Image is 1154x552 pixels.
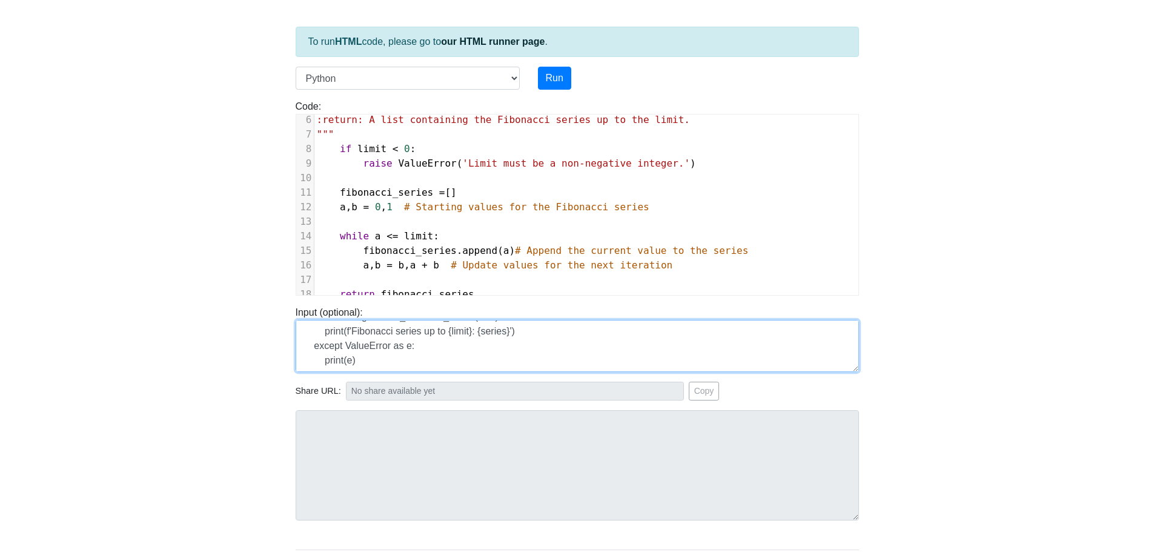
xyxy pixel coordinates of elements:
[340,143,351,155] span: if
[375,201,381,213] span: 0
[363,158,393,169] span: raise
[296,27,859,57] div: To run code, please go to .
[296,385,341,398] span: Share URL:
[317,187,457,198] span: []
[380,288,474,300] span: fibonacci_series
[296,142,314,156] div: 8
[296,156,314,171] div: 9
[296,287,314,302] div: 18
[451,259,672,271] span: # Update values for the next iteration
[375,230,381,242] span: a
[462,245,497,256] span: append
[340,230,369,242] span: while
[317,158,696,169] span: ( )
[340,187,433,198] span: fibonacci_series
[410,259,416,271] span: a
[433,259,439,271] span: b
[375,259,381,271] span: b
[296,229,314,244] div: 14
[689,382,720,401] button: Copy
[351,201,357,213] span: b
[398,259,404,271] span: b
[398,158,456,169] span: ValueError
[441,36,545,47] a: our HTML runner page
[404,230,433,242] span: limit
[386,259,393,271] span: =
[296,273,314,287] div: 17
[317,201,649,213] span: , ,
[357,143,386,155] span: limit
[287,305,868,372] div: Input (optional):
[462,158,690,169] span: 'Limit must be a non-negative integer.'
[317,114,691,125] span: :return: A list containing the Fibonacci series up to the limit.
[393,143,399,155] span: <
[363,245,457,256] span: fibonacci_series
[296,258,314,273] div: 16
[317,143,416,155] span: :
[296,171,314,185] div: 10
[503,245,509,256] span: a
[296,113,314,127] div: 6
[515,245,748,256] span: # Append the current value to the series
[346,382,684,401] input: No share available yet
[296,244,314,258] div: 15
[296,185,314,200] div: 11
[538,67,571,90] button: Run
[386,201,393,213] span: 1
[363,201,370,213] span: =
[404,201,649,213] span: # Starting values for the Fibonacci series
[422,259,428,271] span: +
[386,230,398,242] span: <=
[287,99,868,296] div: Code:
[317,259,673,271] span: , ,
[439,187,445,198] span: =
[404,143,410,155] span: 0
[335,36,362,47] strong: HTML
[317,230,439,242] span: :
[340,201,346,213] span: a
[363,259,370,271] span: a
[317,128,334,140] span: """
[317,245,749,256] span: . ( )
[340,288,375,300] span: return
[296,214,314,229] div: 13
[296,127,314,142] div: 7
[296,200,314,214] div: 12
